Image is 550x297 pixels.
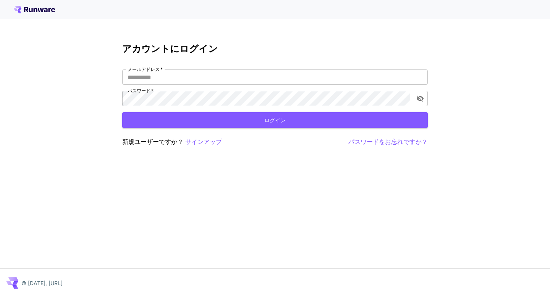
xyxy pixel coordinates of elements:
[122,138,183,145] font: 新規ユーザーですか？
[122,112,428,128] button: ログイン
[21,280,63,286] font: © [DATE], [URL]
[348,138,428,145] font: パスワードをお忘れですか？
[185,138,222,145] font: サインアップ
[128,88,150,94] font: パスワード
[128,66,160,72] font: メールアドレス
[185,137,222,147] button: サインアップ
[413,92,427,105] button: パスワードの表示を切り替える
[348,137,428,147] button: パスワードをお忘れですか？
[264,117,286,123] font: ログイン
[122,43,218,54] font: アカウントにログイン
